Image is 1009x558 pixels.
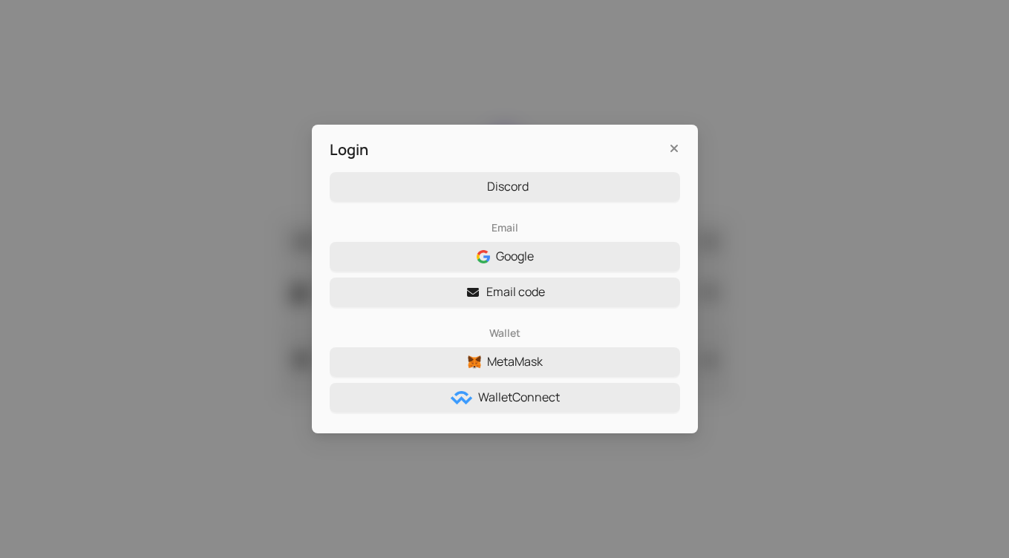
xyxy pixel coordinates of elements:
[467,355,480,369] img: logo
[330,313,680,347] h1: Wallet
[330,383,680,413] button: logoWalletConnect
[495,247,533,266] span: Google
[486,283,544,301] span: Email code
[330,242,680,272] button: logoGoogle
[486,352,542,371] span: MetaMask
[330,347,680,377] button: logoMetaMask
[476,250,489,263] img: logo
[487,177,529,196] span: Discord
[330,139,644,160] div: Login
[477,388,559,407] span: WalletConnect
[450,391,471,404] img: logo
[330,278,680,307] button: Email code
[330,172,680,202] button: Discord
[662,137,686,160] button: Close
[330,208,680,242] h1: Email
